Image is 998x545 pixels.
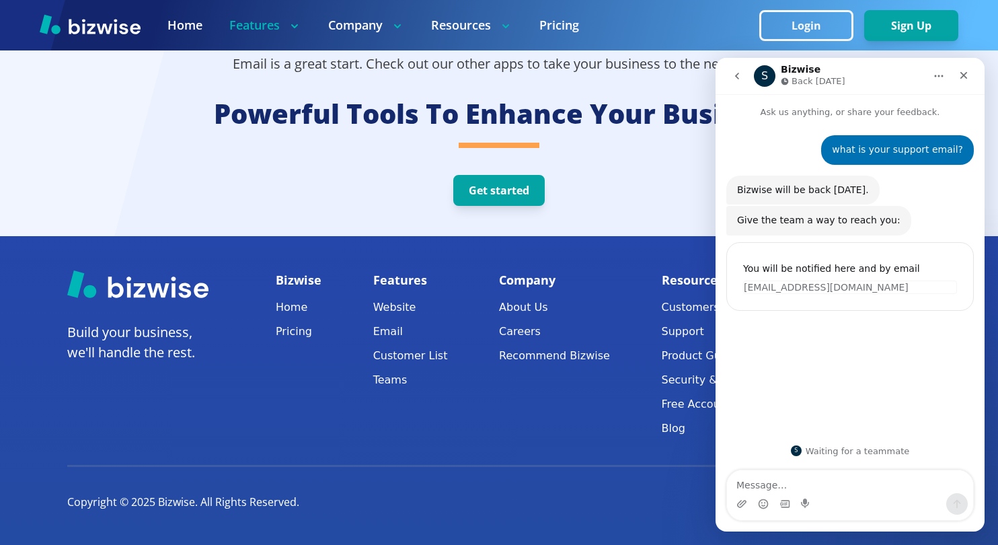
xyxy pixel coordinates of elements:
[662,270,805,290] p: Resources
[373,347,448,365] a: Customer List
[662,395,805,414] a: Free Account Migration
[864,20,958,32] a: Sign Up
[759,10,853,41] button: Login
[373,371,448,390] a: Teams
[499,322,610,341] a: Careers
[214,96,785,132] h2: Powerful Tools To Enhance Your Business
[662,371,805,390] a: Security & Data Protection
[539,17,579,34] a: Pricing
[662,347,805,365] a: Product Guides
[662,322,805,341] button: Support
[40,14,141,34] img: Bizwise Logo
[499,347,610,365] a: Recommend Bizwise
[716,58,985,532] iframe: Intercom live chat
[453,148,545,206] a: Get started
[499,298,610,317] a: About Us
[67,495,299,510] p: Copyright © 2025 Bizwise. All Rights Reserved.
[276,298,321,317] a: Home
[276,270,321,290] p: Bizwise
[229,17,301,34] p: Features
[373,298,448,317] a: Website
[328,17,404,34] p: Company
[67,322,208,363] p: Build your business, we'll handle the rest.
[759,20,864,32] a: Login
[662,298,805,317] a: Customers
[453,175,545,206] button: Get started
[864,10,958,41] button: Sign Up
[67,270,208,298] img: Bizwise Logo
[373,270,448,290] p: Features
[499,270,610,290] p: Company
[233,54,765,74] p: Email is a great start. Check out our other apps to take your business to the next level.
[373,322,448,341] a: Email
[167,17,202,34] a: Home
[276,322,321,341] a: Pricing
[431,17,512,34] p: Resources
[662,419,805,438] a: Blog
